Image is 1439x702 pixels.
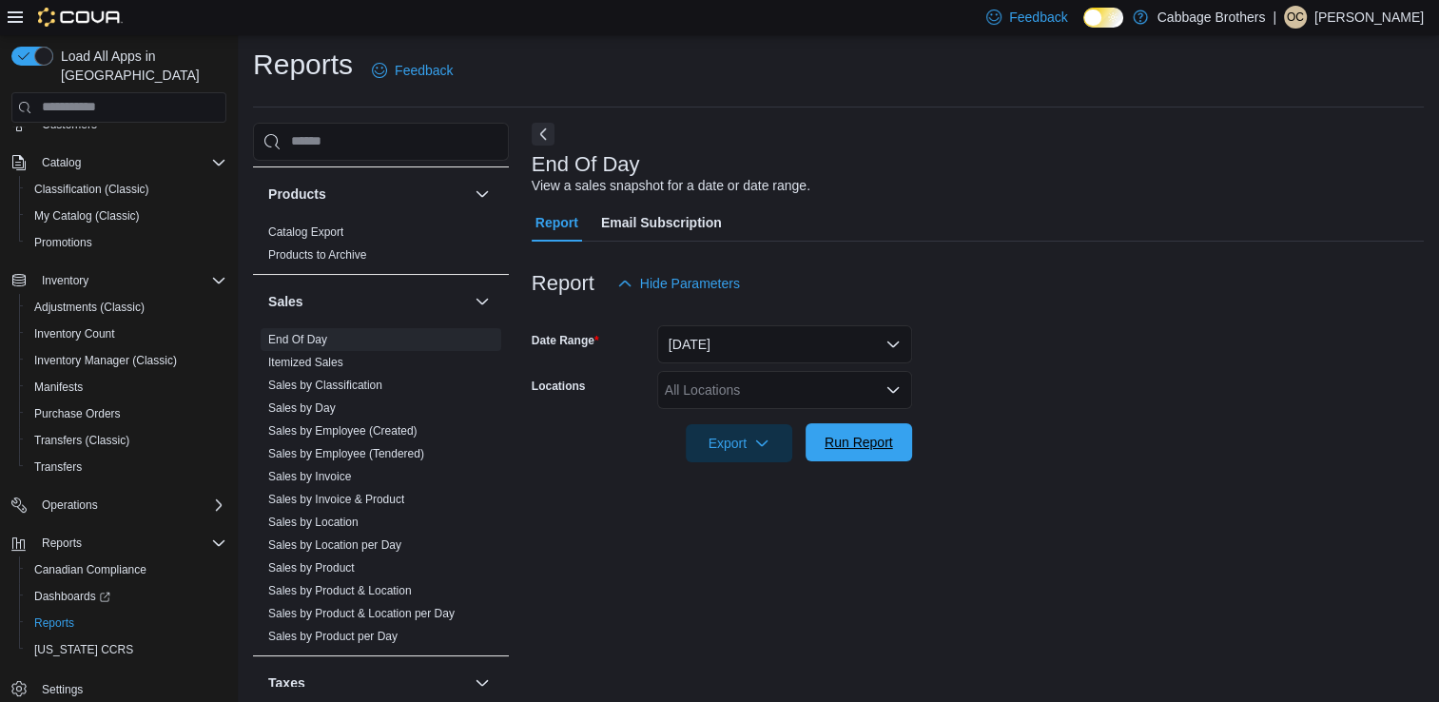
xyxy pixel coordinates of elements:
[27,558,226,581] span: Canadian Compliance
[686,424,792,462] button: Export
[253,46,353,84] h1: Reports
[532,333,599,348] label: Date Range
[364,51,460,89] a: Feedback
[19,427,234,454] button: Transfers (Classic)
[268,247,366,263] span: Products to Archive
[27,349,226,372] span: Inventory Manager (Classic)
[268,185,467,204] button: Products
[34,532,89,555] button: Reports
[34,300,145,315] span: Adjustments (Classic)
[19,229,234,256] button: Promotions
[268,355,343,370] span: Itemized Sales
[268,333,327,346] a: End Of Day
[34,589,110,604] span: Dashboards
[1314,6,1424,29] p: [PERSON_NAME]
[268,225,343,239] a: Catalog Export
[697,424,781,462] span: Export
[42,273,88,288] span: Inventory
[34,676,226,700] span: Settings
[19,321,234,347] button: Inventory Count
[268,537,401,553] span: Sales by Location per Day
[19,294,234,321] button: Adjustments (Classic)
[268,356,343,369] a: Itemized Sales
[268,470,351,483] a: Sales by Invoice
[19,454,234,480] button: Transfers
[532,123,554,146] button: Next
[268,378,382,393] span: Sales by Classification
[532,153,640,176] h3: End Of Day
[34,494,106,517] button: Operations
[268,292,303,311] h3: Sales
[268,516,359,529] a: Sales by Location
[42,155,81,170] span: Catalog
[268,224,343,240] span: Catalog Export
[27,322,123,345] a: Inventory Count
[268,561,355,575] a: Sales by Product
[268,673,467,692] button: Taxes
[27,612,226,634] span: Reports
[34,562,146,577] span: Canadian Compliance
[825,433,893,452] span: Run Report
[34,459,82,475] span: Transfers
[806,423,912,461] button: Run Report
[610,264,748,302] button: Hide Parameters
[268,248,366,262] a: Products to Archive
[268,607,455,620] a: Sales by Product & Location per Day
[268,560,355,575] span: Sales by Product
[268,606,455,621] span: Sales by Product & Location per Day
[27,558,154,581] a: Canadian Compliance
[268,401,336,415] a: Sales by Day
[1287,6,1304,29] span: OC
[34,269,96,292] button: Inventory
[268,492,404,507] span: Sales by Invoice & Product
[532,176,810,196] div: View a sales snapshot for a date or date range.
[27,585,118,608] a: Dashboards
[4,674,234,702] button: Settings
[27,376,90,399] a: Manifests
[268,446,424,461] span: Sales by Employee (Tendered)
[42,682,83,697] span: Settings
[27,231,226,254] span: Promotions
[4,492,234,518] button: Operations
[4,149,234,176] button: Catalog
[27,349,185,372] a: Inventory Manager (Classic)
[34,615,74,631] span: Reports
[471,290,494,313] button: Sales
[4,530,234,556] button: Reports
[27,402,128,425] a: Purchase Orders
[34,269,226,292] span: Inventory
[53,47,226,85] span: Load All Apps in [GEOGRAPHIC_DATA]
[19,203,234,229] button: My Catalog (Classic)
[268,379,382,392] a: Sales by Classification
[27,456,89,478] a: Transfers
[42,497,98,513] span: Operations
[253,328,509,655] div: Sales
[471,183,494,205] button: Products
[27,205,147,227] a: My Catalog (Classic)
[34,182,149,197] span: Classification (Classic)
[27,296,152,319] a: Adjustments (Classic)
[268,400,336,416] span: Sales by Day
[27,638,226,661] span: Washington CCRS
[34,235,92,250] span: Promotions
[19,610,234,636] button: Reports
[38,8,123,27] img: Cova
[19,636,234,663] button: [US_STATE] CCRS
[34,326,115,341] span: Inventory Count
[532,379,586,394] label: Locations
[27,376,226,399] span: Manifests
[19,556,234,583] button: Canadian Compliance
[1083,28,1084,29] span: Dark Mode
[268,515,359,530] span: Sales by Location
[34,642,133,657] span: [US_STATE] CCRS
[34,208,140,224] span: My Catalog (Classic)
[268,185,326,204] h3: Products
[1157,6,1266,29] p: Cabbage Brothers
[1083,8,1123,28] input: Dark Mode
[471,672,494,694] button: Taxes
[19,400,234,427] button: Purchase Orders
[601,204,722,242] span: Email Subscription
[268,538,401,552] a: Sales by Location per Day
[27,585,226,608] span: Dashboards
[27,205,226,227] span: My Catalog (Classic)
